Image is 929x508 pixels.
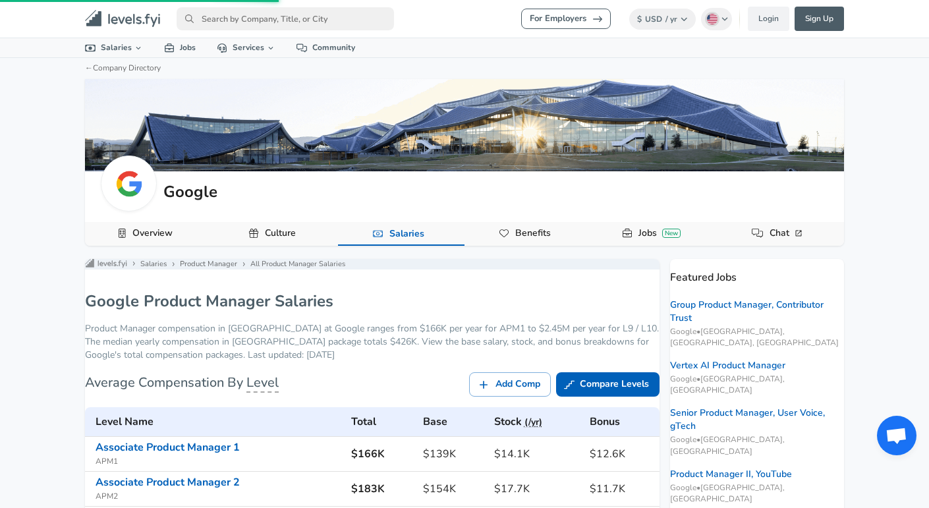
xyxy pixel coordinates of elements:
[85,291,333,312] h1: Google Product Manager Salaries
[423,445,484,463] h6: $139K
[645,14,662,24] span: USD
[469,372,551,397] a: Add Comp
[629,9,696,30] button: $USD/ yr
[590,445,654,463] h6: $12.6K
[96,455,341,468] span: APM1
[510,222,556,244] a: Benefits
[154,38,206,57] a: Jobs
[85,63,161,73] a: ←Company Directory
[670,259,844,285] p: Featured Jobs
[590,412,654,431] h6: Bonus
[351,445,412,463] h6: $166K
[494,480,579,498] h6: $17.7K
[177,7,394,30] input: Search by Company, Title, or City
[662,229,681,238] div: New
[85,372,279,393] h6: Average Compensation By
[96,440,240,455] a: Associate Product Manager 1
[670,326,844,349] span: Google • [GEOGRAPHIC_DATA], [GEOGRAPHIC_DATA], [GEOGRAPHIC_DATA]
[85,322,660,362] p: Product Manager compensation in [GEOGRAPHIC_DATA] at Google ranges from $166K per year for APM1 t...
[180,259,237,269] a: Product Manager
[351,480,412,498] h6: $183K
[670,482,844,505] span: Google • [GEOGRAPHIC_DATA], [GEOGRAPHIC_DATA]
[74,38,154,57] a: Salaries
[423,412,484,431] h6: Base
[877,416,916,455] div: Open chat
[670,359,785,372] a: Vertex AI Product Manager
[670,434,844,457] span: Google • [GEOGRAPHIC_DATA], [GEOGRAPHIC_DATA]
[524,414,542,431] button: (/yr)
[286,38,366,57] a: Community
[795,7,844,31] a: Sign Up
[556,372,660,397] a: Compare Levels
[764,222,810,244] a: Chat
[96,412,341,431] h6: Level Name
[701,8,733,30] button: English (US)
[384,223,430,245] a: Salaries
[250,259,345,270] p: All Product Manager Salaries
[633,222,686,244] a: JobsNew
[96,490,341,503] span: APM2
[163,181,217,203] h5: Google
[670,298,844,325] a: Group Product Manager, Contributor Trust
[670,407,844,433] a: Senior Product Manager, User Voice, gTech
[127,222,178,244] a: Overview
[707,14,718,24] img: English (US)
[748,7,789,31] a: Login
[116,171,142,197] img: google.webp
[494,412,579,431] h6: Stock
[351,412,412,431] h6: Total
[206,38,286,57] a: Services
[246,374,279,393] span: Level
[637,14,642,24] span: $
[69,5,860,32] nav: primary
[140,259,167,269] a: Salaries
[670,374,844,396] span: Google • [GEOGRAPHIC_DATA], [GEOGRAPHIC_DATA]
[96,475,240,490] a: Associate Product Manager 2
[494,445,579,463] h6: $14.1K
[260,222,301,244] a: Culture
[670,468,792,481] a: Product Manager II, YouTube
[423,480,484,498] h6: $154K
[665,14,677,24] span: / yr
[590,480,654,498] h6: $11.7K
[85,222,844,246] div: Company Data Navigation
[521,9,611,29] a: For Employers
